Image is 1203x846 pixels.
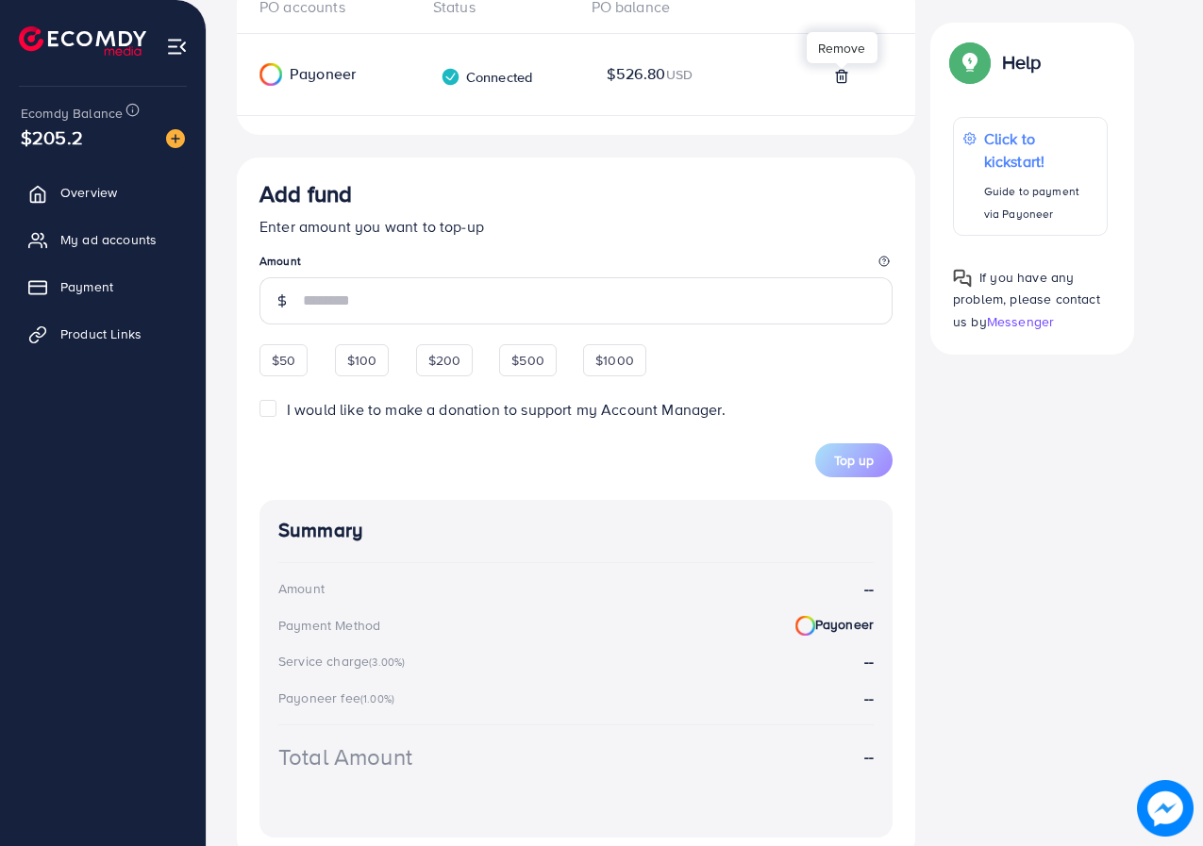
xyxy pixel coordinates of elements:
[60,230,157,249] span: My ad accounts
[60,324,142,343] span: Product Links
[21,124,83,151] span: $205.2
[1002,51,1042,74] p: Help
[272,351,295,370] span: $50
[607,63,693,85] span: $526.80
[815,443,893,477] button: Top up
[166,36,188,58] img: menu
[60,277,113,296] span: Payment
[14,221,192,258] a: My ad accounts
[259,215,893,238] p: Enter amount you want to top-up
[278,652,410,671] div: Service charge
[987,311,1054,330] span: Messenger
[166,129,185,148] img: image
[984,180,1097,225] p: Guide to payment via Payoneer
[14,174,192,211] a: Overview
[1137,780,1194,837] img: image
[278,740,412,773] div: Total Amount
[14,315,192,353] a: Product Links
[278,616,380,635] div: Payment Method
[287,399,726,420] span: I would like to make a donation to support my Account Manager.
[953,269,972,288] img: Popup guide
[278,688,400,707] div: Payoneer fee
[511,351,544,370] span: $500
[259,180,352,207] h3: Add fund
[795,616,815,636] img: Payoneer
[278,579,325,598] div: Amount
[60,183,117,202] span: Overview
[259,63,282,86] img: Payoneer
[864,746,874,768] strong: --
[360,691,394,706] small: (1.00%)
[807,32,877,63] div: Remove
[795,615,874,636] strong: Payoneer
[237,63,384,86] div: Payoneer
[864,688,874,708] strong: --
[428,351,461,370] span: $200
[595,351,634,370] span: $1000
[259,253,893,276] legend: Amount
[19,26,146,56] img: logo
[864,651,874,672] strong: --
[278,519,874,542] h4: Summary
[953,268,1100,330] span: If you have any problem, please contact us by
[953,45,987,79] img: Popup guide
[666,65,693,84] span: USD
[441,67,532,87] div: Connected
[864,578,874,600] strong: --
[21,104,123,123] span: Ecomdy Balance
[14,268,192,306] a: Payment
[347,351,377,370] span: $100
[984,127,1097,173] p: Click to kickstart!
[441,67,460,87] img: verified
[834,451,874,470] span: Top up
[369,655,405,670] small: (3.00%)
